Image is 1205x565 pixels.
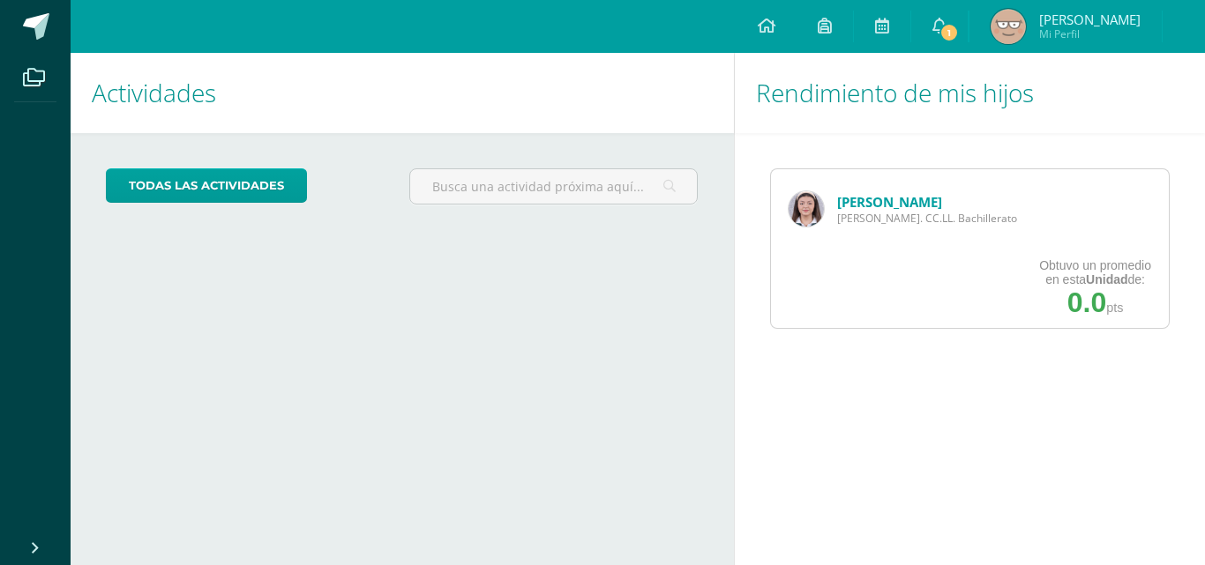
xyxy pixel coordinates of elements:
div: Obtuvo un promedio en esta de: [1039,258,1151,286]
a: todas las Actividades [106,168,307,203]
span: Mi Perfil [1039,26,1141,41]
span: [PERSON_NAME]. CC.LL. Bachillerato [837,211,1017,226]
input: Busca una actividad próxima aquí... [410,169,698,204]
a: [PERSON_NAME] [837,193,942,211]
strong: Unidad [1086,272,1127,286]
img: 8a645319073ae46e45be4e2c41f52a03.png [991,9,1026,44]
span: pts [1106,301,1123,315]
span: 1 [939,23,959,42]
span: [PERSON_NAME] [1039,11,1141,28]
span: 0.0 [1067,286,1106,318]
img: 4e7e4c01fd979ad45848065504a07b44.png [789,191,824,227]
h1: Rendimiento de mis hijos [756,53,1185,133]
h1: Actividades [92,53,713,133]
